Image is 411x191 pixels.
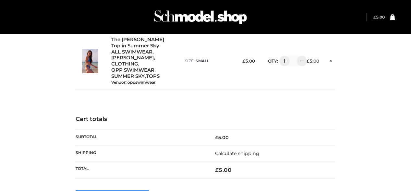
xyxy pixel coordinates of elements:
[146,73,160,79] a: TOPS
[76,129,206,145] th: Subtotal
[215,150,259,156] a: Calculate shipping
[185,58,235,64] p: size :
[373,15,376,19] span: £
[111,61,138,67] a: CLOTHING
[76,161,206,179] th: Total
[111,80,156,85] small: Vendor: oppswimwear
[215,167,232,173] bdi: 5.00
[111,37,172,49] a: The [PERSON_NAME] Top in Summer Sky
[307,58,309,64] span: £
[215,167,219,173] span: £
[76,145,206,161] th: Shipping
[111,49,152,55] a: ALL SWIMWEAR
[261,56,299,66] div: QTY:
[373,15,385,19] bdi: 5.00
[242,58,245,64] span: £
[307,58,319,64] bdi: 5.00
[111,67,154,73] a: OPP SWIMWEAR
[111,73,145,79] a: SUMMER SKY
[242,58,255,64] bdi: 5.00
[76,116,335,123] h4: Cart totals
[215,135,218,140] span: £
[215,135,229,140] bdi: 5.00
[111,55,154,61] a: [PERSON_NAME]
[196,58,209,63] span: SMALL
[373,15,385,19] a: £5.00
[326,56,335,65] a: Remove this item
[152,4,249,30] img: Schmodel Admin 964
[111,37,178,85] div: , , , , ,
